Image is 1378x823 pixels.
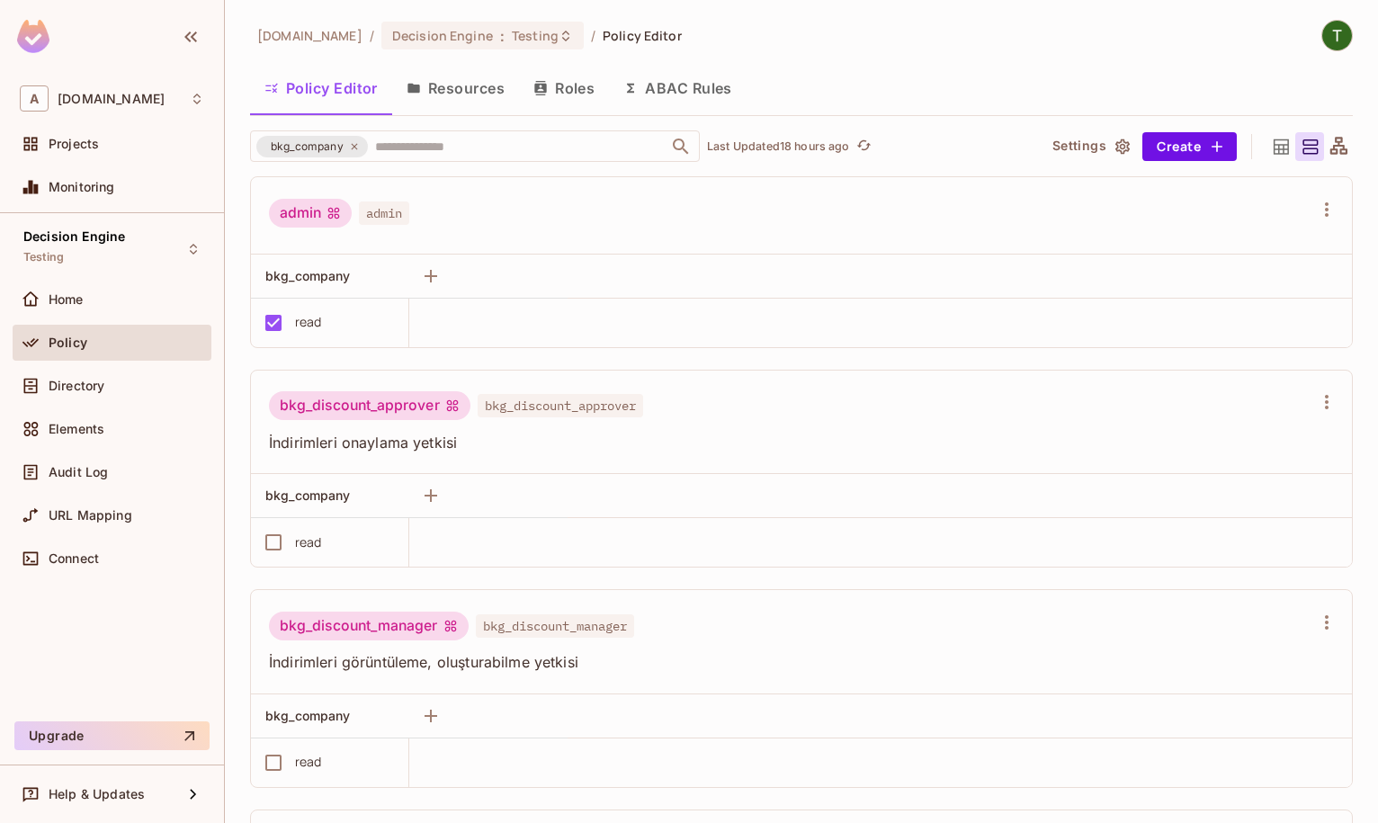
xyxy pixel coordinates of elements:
[856,138,872,156] span: refresh
[854,136,875,157] button: refresh
[269,391,470,420] div: bkg_discount_approver
[49,379,104,393] span: Directory
[58,92,165,106] span: Workspace: abclojistik.com
[257,27,362,44] span: the active workspace
[269,612,469,640] div: bkg_discount_manager
[14,721,210,750] button: Upgrade
[265,708,351,723] span: bkg_company
[23,229,125,244] span: Decision Engine
[609,66,747,111] button: ABAC Rules
[478,394,643,417] span: bkg_discount_approver
[392,66,519,111] button: Resources
[668,134,693,159] button: Open
[370,27,374,44] li: /
[250,66,392,111] button: Policy Editor
[269,433,1312,452] span: İndirimleri onaylama yetkisi
[499,29,506,43] span: :
[49,422,104,436] span: Elements
[850,136,875,157] span: Click to refresh data
[1322,21,1352,50] img: Taha ÇEKEN
[265,488,351,503] span: bkg_company
[49,335,87,350] span: Policy
[269,652,1312,672] span: İndirimleri görüntüleme, oluşturabilme yetkisi
[260,138,354,156] span: bkg_company
[49,787,145,801] span: Help & Updates
[392,27,493,44] span: Decision Engine
[519,66,609,111] button: Roles
[49,292,84,307] span: Home
[295,752,322,772] div: read
[49,180,115,194] span: Monitoring
[49,137,99,151] span: Projects
[359,201,409,225] span: admin
[256,136,368,157] div: bkg_company
[1142,132,1237,161] button: Create
[49,551,99,566] span: Connect
[49,508,132,523] span: URL Mapping
[707,139,850,154] p: Last Updated 18 hours ago
[49,465,108,479] span: Audit Log
[1045,132,1135,161] button: Settings
[591,27,595,44] li: /
[603,27,682,44] span: Policy Editor
[269,199,352,228] div: admin
[295,312,322,332] div: read
[17,20,49,53] img: SReyMgAAAABJRU5ErkJggg==
[476,614,634,638] span: bkg_discount_manager
[23,250,64,264] span: Testing
[20,85,49,112] span: A
[295,532,322,552] div: read
[512,27,559,44] span: Testing
[265,268,351,283] span: bkg_company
